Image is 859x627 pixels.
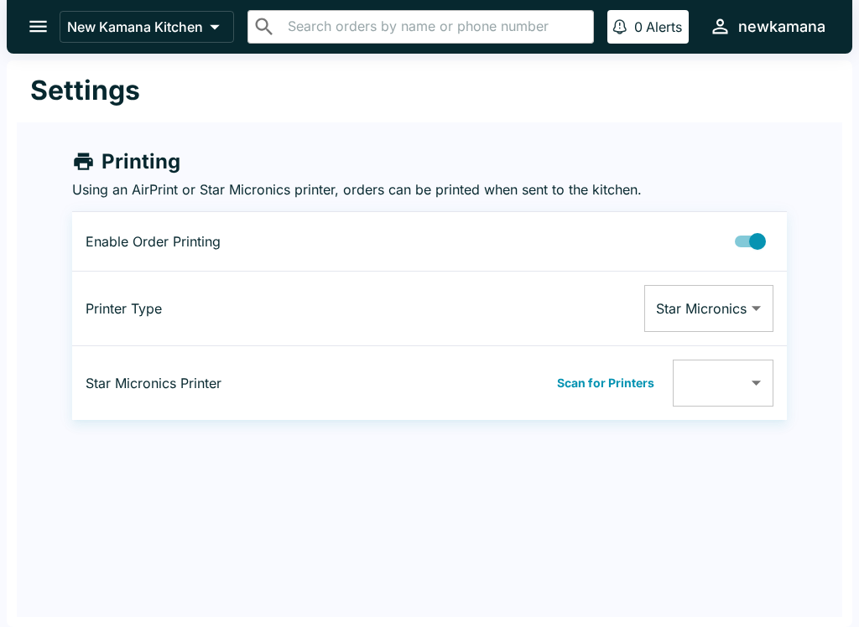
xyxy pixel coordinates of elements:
[86,300,333,317] p: Printer Type
[673,360,773,407] div: Available Printers
[30,74,140,107] h1: Settings
[67,18,203,35] p: New Kamana Kitchen
[646,18,682,35] p: Alerts
[17,5,60,48] button: open drawer
[86,233,333,250] p: Enable Order Printing
[86,375,333,391] p: Star Micronics Printer
[72,181,787,198] p: Using an AirPrint or Star Micronics printer, orders can be printed when sent to the kitchen.
[702,8,832,44] button: newkamana
[644,285,773,332] div: Star Micronics
[102,149,180,174] h4: Printing
[552,370,659,396] button: Scan for Printers
[634,18,643,35] p: 0
[738,17,825,37] div: newkamana
[60,11,234,43] button: New Kamana Kitchen
[673,360,773,407] div: ​
[283,15,586,39] input: Search orders by name or phone number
